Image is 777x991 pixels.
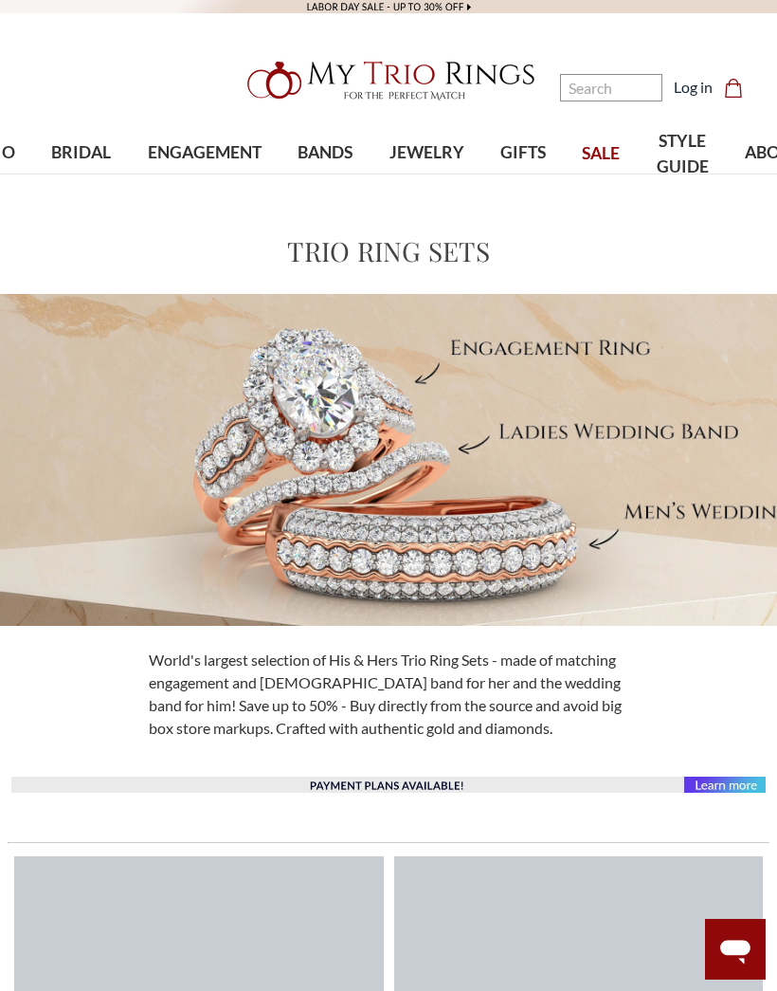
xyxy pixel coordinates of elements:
span: GIFTS [500,140,546,165]
button: submenu toggle [72,184,91,186]
input: Search [560,74,662,101]
svg: cart.cart_preview [724,79,743,98]
a: SALE [564,123,638,185]
button: submenu toggle [417,184,436,186]
button: submenu toggle [195,184,214,186]
a: Log in [674,76,713,99]
a: BANDS [280,122,370,184]
button: submenu toggle [316,184,334,186]
a: GIFTS [482,122,564,184]
span: JEWELRY [389,140,464,165]
a: ENGAGEMENT [130,122,280,184]
a: Cart with 0 items [724,76,754,99]
a: JEWELRY [370,122,481,184]
a: BRIDAL [33,122,129,184]
a: My Trio Rings [226,50,551,111]
span: BRIDAL [51,140,111,165]
h1: Trio Ring Sets [287,231,490,271]
div: World's largest selection of His & Hers Trio Ring Sets - made of matching engagement and [DEMOGRA... [137,649,641,740]
span: BANDS [298,140,352,165]
span: ENGAGEMENT [148,140,262,165]
img: My Trio Rings [237,50,540,111]
button: submenu toggle [514,184,533,186]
